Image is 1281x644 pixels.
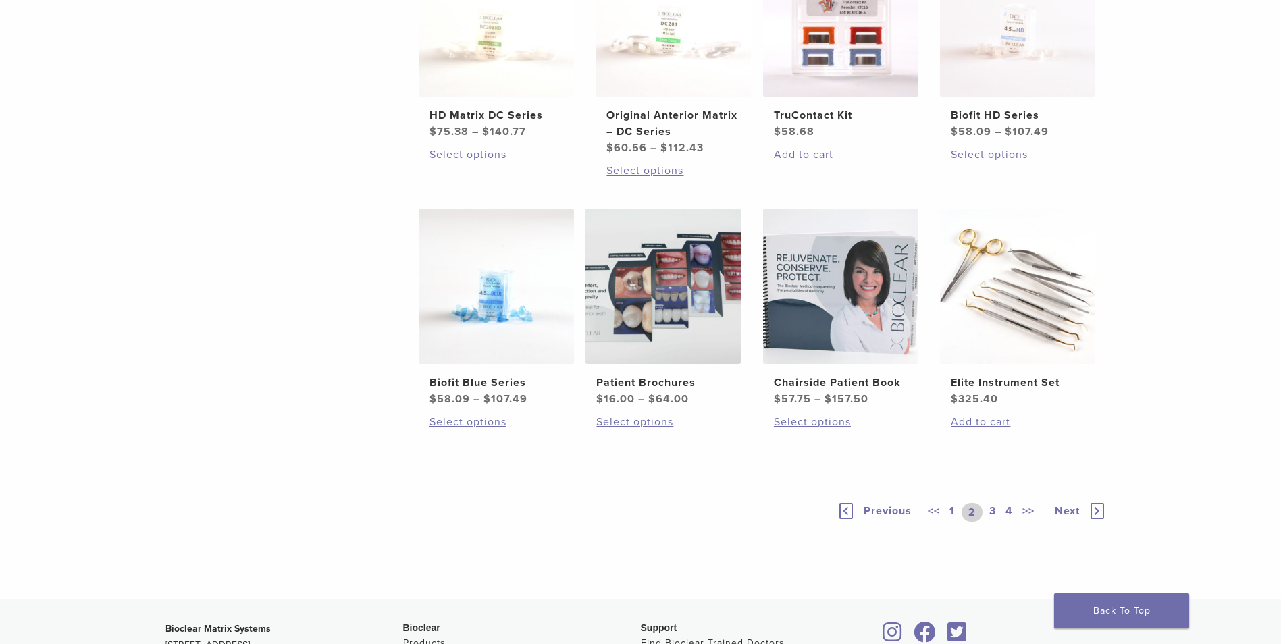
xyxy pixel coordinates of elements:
[429,125,437,138] span: $
[483,392,527,406] bdi: 107.49
[638,392,645,406] span: –
[606,141,614,155] span: $
[910,630,941,643] a: Bioclear
[429,125,469,138] bdi: 75.38
[814,392,821,406] span: –
[606,141,647,155] bdi: 60.56
[429,107,563,124] h2: HD Matrix DC Series
[429,414,563,430] a: Select options for “Biofit Blue Series”
[951,392,958,406] span: $
[660,141,704,155] bdi: 112.43
[472,125,479,138] span: –
[925,503,943,522] a: <<
[660,141,668,155] span: $
[774,125,814,138] bdi: 58.68
[429,392,437,406] span: $
[951,375,1084,391] h2: Elite Instrument Set
[641,622,677,633] span: Support
[939,209,1097,407] a: Elite Instrument SetElite Instrument Set $325.40
[774,392,781,406] span: $
[774,125,781,138] span: $
[774,107,908,124] h2: TruContact Kit
[1020,503,1037,522] a: >>
[825,392,868,406] bdi: 157.50
[774,392,811,406] bdi: 57.75
[650,141,657,155] span: –
[596,414,730,430] a: Select options for “Patient Brochures”
[951,392,998,406] bdi: 325.40
[774,146,908,163] a: Add to cart: “TruContact Kit”
[1055,504,1080,518] span: Next
[951,125,958,138] span: $
[1003,503,1016,522] a: 4
[606,163,740,179] a: Select options for “Original Anterior Matrix - DC Series”
[585,209,741,364] img: Patient Brochures
[762,209,920,407] a: Chairside Patient BookChairside Patient Book
[585,209,742,407] a: Patient BrochuresPatient Brochures
[951,125,991,138] bdi: 58.09
[473,392,480,406] span: –
[987,503,999,522] a: 3
[1005,125,1049,138] bdi: 107.49
[596,375,730,391] h2: Patient Brochures
[940,209,1095,364] img: Elite Instrument Set
[429,375,563,391] h2: Biofit Blue Series
[165,623,271,635] strong: Bioclear Matrix Systems
[1054,593,1189,628] a: Back To Top
[879,630,907,643] a: Bioclear
[774,414,908,430] a: Select options for “Chairside Patient Book”
[648,392,689,406] bdi: 64.00
[596,392,604,406] span: $
[606,107,740,140] h2: Original Anterior Matrix – DC Series
[596,392,635,406] bdi: 16.00
[482,125,490,138] span: $
[951,146,1084,163] a: Select options for “Biofit HD Series”
[429,392,470,406] bdi: 58.09
[951,414,1084,430] a: Add to cart: “Elite Instrument Set”
[403,622,440,633] span: Bioclear
[763,209,918,364] img: Chairside Patient Book
[825,392,832,406] span: $
[947,503,958,522] a: 1
[943,630,972,643] a: Bioclear
[419,209,574,364] img: Biofit Blue Series
[774,375,908,391] h2: Chairside Patient Book
[864,504,912,518] span: Previous
[482,125,526,138] bdi: 140.77
[483,392,491,406] span: $
[429,146,563,163] a: Select options for “HD Matrix DC Series”
[951,107,1084,124] h2: Biofit HD Series
[995,125,1001,138] span: –
[962,503,983,522] a: 2
[418,209,575,407] a: Biofit Blue SeriesBiofit Blue Series
[1005,125,1012,138] span: $
[648,392,656,406] span: $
